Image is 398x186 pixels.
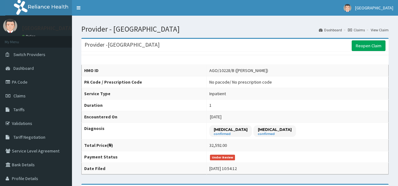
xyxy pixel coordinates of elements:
th: PA Code / Prescription Code [82,76,207,88]
a: View Claim [371,27,389,33]
span: Under Review [210,155,235,160]
span: [DATE] [210,114,222,120]
th: Duration [82,100,207,111]
a: Online [22,34,37,39]
div: 1 [209,102,212,108]
div: Inpatient [209,90,226,97]
img: User Image [344,4,351,12]
img: User Image [3,19,17,33]
th: Date Filed [82,163,207,174]
small: confirmed [214,132,247,136]
p: [MEDICAL_DATA] [214,127,247,132]
div: No pacode / No prescription code [209,79,272,85]
a: Dashboard [319,27,342,33]
span: Switch Providers [13,52,45,57]
th: Total Price(₦) [82,140,207,151]
div: AGO/10228/B ([PERSON_NAME]) [209,67,268,74]
th: Diagnosis [82,123,207,140]
div: [DATE] 10:54:12 [209,165,237,172]
span: Tariff Negotiation [13,134,45,140]
p: [GEOGRAPHIC_DATA] [22,25,74,31]
th: Service Type [82,88,207,100]
span: Dashboard [13,65,34,71]
small: confirmed [258,132,292,136]
span: Claims [13,93,26,99]
h3: Provider - [GEOGRAPHIC_DATA] [84,42,160,48]
div: 32,592.00 [209,142,227,148]
th: Encountered On [82,111,207,123]
h1: Provider - [GEOGRAPHIC_DATA] [81,25,389,33]
span: [GEOGRAPHIC_DATA] [355,5,393,11]
span: Tariffs [13,107,25,112]
a: Claims [348,27,365,33]
p: [MEDICAL_DATA] [258,127,292,132]
a: Reopen Claim [352,40,385,51]
th: HMO ID [82,65,207,76]
th: Payment Status [82,151,207,163]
